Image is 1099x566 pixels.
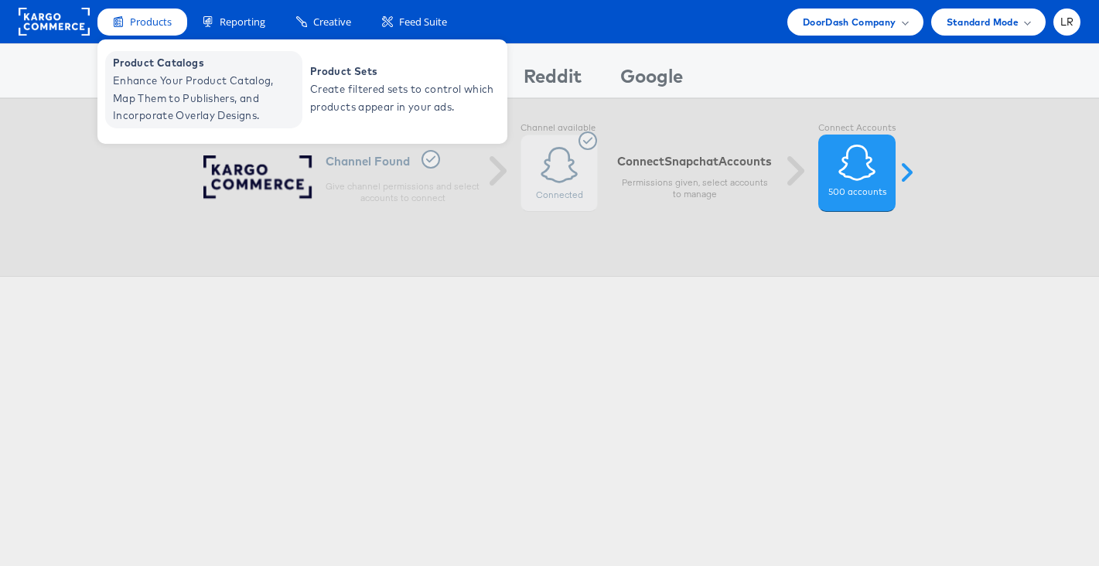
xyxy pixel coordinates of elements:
span: Product Sets [310,63,496,80]
span: Enhance Your Product Catalog, Map Them to Publishers, and Incorporate Overlay Designs. [113,72,299,124]
span: Feed Suite [399,15,447,29]
span: Product Catalogs [113,54,299,72]
span: DoorDash Company [803,14,896,30]
p: Permissions given, select accounts to manage [617,176,772,201]
a: Product Catalogs Enhance Your Product Catalog, Map Them to Publishers, and Incorporate Overlay De... [105,51,302,128]
span: Standard Mode [947,14,1019,30]
a: Product Sets Create filtered sets to control which products appear in your ads. [302,51,500,128]
span: Create filtered sets to control which products appear in your ads. [310,80,496,116]
h6: Channel Found [326,150,480,172]
label: 500 accounts [828,186,886,199]
h6: Connect Accounts [617,154,772,169]
p: Give channel permissions and select accounts to connect [326,180,480,205]
span: Creative [313,15,351,29]
span: LR [1060,17,1074,27]
span: Reporting [220,15,265,29]
div: Google [620,63,683,97]
span: snapchat [664,154,718,169]
label: Channel available [520,122,598,135]
label: Connect Accounts [818,122,896,135]
div: Reddit [524,63,582,97]
span: Products [130,15,172,29]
